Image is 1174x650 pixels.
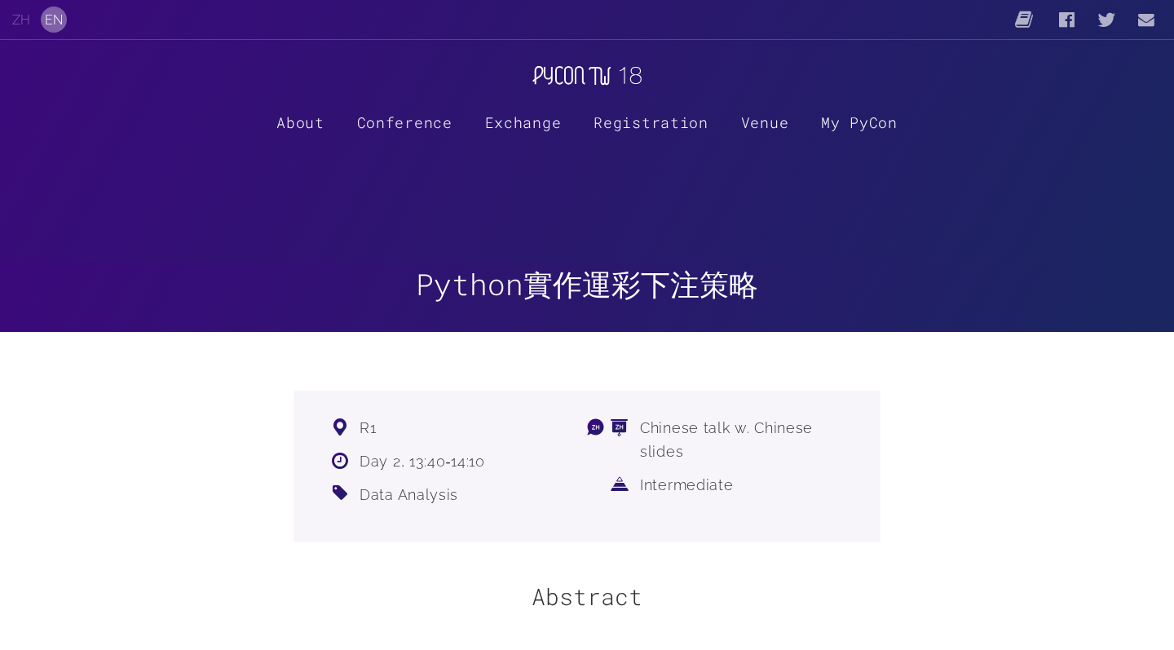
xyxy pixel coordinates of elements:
button: ZH [8,7,34,33]
span: Data Analysis [360,484,580,507]
span: Intermediate [640,474,861,497]
a: ZH [12,12,30,28]
span: Day 2, 13:40‑14:10 [360,450,580,474]
label: Registration [594,95,708,148]
button: EN [41,7,67,33]
label: Exchange [485,95,562,148]
dfn: Location: [301,417,350,440]
span: R1 [360,417,580,440]
a: Venue [741,95,789,148]
dfn: Python Level: [581,474,630,497]
dfn: Category: [301,482,350,506]
a: My PyCon [821,95,898,148]
dfn: Slot: [301,450,350,474]
a: About [276,95,324,148]
label: Conference [357,95,452,148]
span: Chinese talk w. Chinese slides [640,417,861,464]
h2: Abstract [293,581,880,612]
dfn: Language: [581,417,630,440]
